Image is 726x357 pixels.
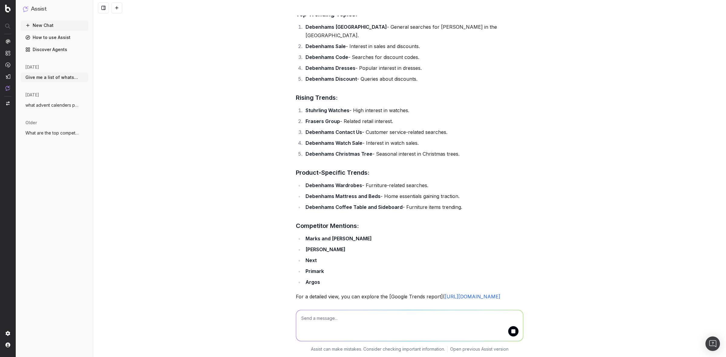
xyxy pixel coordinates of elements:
[306,246,345,252] strong: [PERSON_NAME]
[21,45,88,54] a: Discover Agents
[306,204,403,210] strong: Debenhams Coffee Table and Sideboard
[306,182,362,188] strong: Debenhams Wardrobes
[306,140,362,146] strong: Debenhams Watch Sale
[306,118,340,124] strong: Frasers Group
[445,294,500,300] a: [URL][DOMAIN_NAME]
[25,64,39,70] span: [DATE]
[306,268,324,274] strong: Primark
[306,24,387,30] strong: Debenhams [GEOGRAPHIC_DATA]
[311,346,445,352] p: Assist can make mistakes. Consider checking important information.
[306,65,355,71] strong: Debenhams Dresses
[5,62,10,67] img: Activation
[25,130,79,136] span: What are the top competitors ranking for
[304,139,523,147] li: - Interest in watch sales.
[705,336,720,351] div: Open Intercom Messenger
[296,93,523,102] h3: Rising Trends:
[25,74,79,80] span: Give me a list of whats trendings
[25,120,37,126] span: older
[21,128,88,138] button: What are the top competitors ranking for
[304,42,523,50] li: - Interest in sales and discounts.
[5,86,10,91] img: Assist
[304,53,523,61] li: - Searches for discount codes.
[304,106,523,115] li: - High interest in watches.
[25,102,79,108] span: what advent calenders pages can I create
[306,193,381,199] strong: Debenhams Mattress and Beds
[306,76,357,82] strong: Debenhams Discount
[306,151,372,157] strong: Debenhams Christmas Tree
[25,92,39,98] span: [DATE]
[450,346,509,352] a: Open previous Assist version
[304,192,523,200] li: - Home essentials gaining traction.
[304,150,523,158] li: - Seasonal interest in Christmas trees.
[5,50,10,56] img: Intelligence
[306,235,372,242] strong: Marks and [PERSON_NAME]
[5,39,10,44] img: Analytics
[296,292,523,301] p: For a detailed view, you can explore the [Google Trends report](
[304,203,523,211] li: - Furniture items trending.
[306,107,349,113] strong: Stuhrling Watches
[304,181,523,190] li: - Furniture-related searches.
[304,128,523,136] li: - Customer service-related searches.
[296,168,523,177] h3: Product-Specific Trends:
[296,221,523,231] h3: Competitor Mentions:
[6,101,10,105] img: Switch project
[23,6,28,12] img: Assist
[306,279,320,285] strong: Argos
[304,64,523,72] li: - Popular interest in dresses.
[23,5,86,13] button: Assist
[304,75,523,83] li: - Queries about discounts.
[304,117,523,125] li: - Related retail interest.
[21,33,88,42] a: How to use Assist
[306,43,346,49] strong: Debenhams Sale
[5,331,10,336] img: Setting
[5,342,10,347] img: My account
[5,74,10,79] img: Studio
[21,21,88,30] button: New Chat
[306,257,317,263] strong: Next
[21,100,88,110] button: what advent calenders pages can I create
[306,54,348,60] strong: Debenhams Code
[5,5,11,12] img: Botify logo
[21,73,88,82] button: Give me a list of whats trendings
[304,23,523,40] li: - General searches for [PERSON_NAME] in the [GEOGRAPHIC_DATA].
[31,5,47,13] h1: Assist
[306,129,362,135] strong: Debenhams Contact Us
